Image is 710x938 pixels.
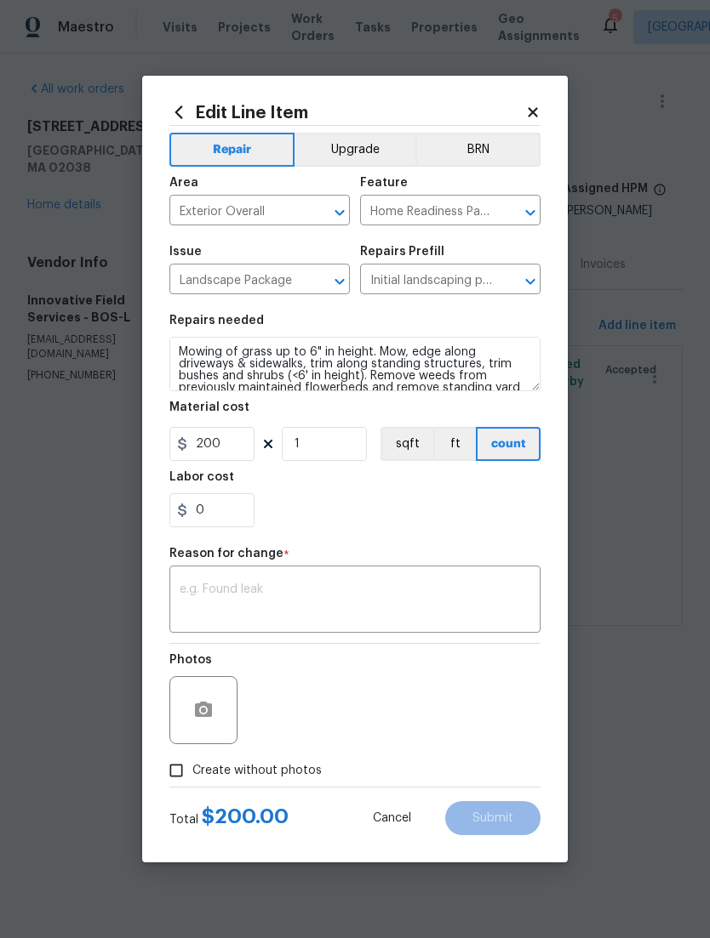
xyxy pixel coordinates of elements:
span: Submit [472,812,513,825]
span: $ 200.00 [202,806,289,827]
div: Total [169,808,289,828]
h5: Area [169,177,198,189]
button: sqft [381,427,433,461]
button: Upgrade [295,133,416,167]
h5: Labor cost [169,471,234,483]
h5: Repairs Prefill [360,246,444,258]
button: count [476,427,541,461]
button: Open [328,270,352,293]
h5: Photos [169,654,212,666]
h5: Reason for change [169,548,283,560]
span: Create without photos [192,762,322,780]
h2: Edit Line Item [169,103,525,122]
span: Cancel [373,812,411,825]
h5: Feature [360,177,408,189]
button: Open [518,201,542,225]
h5: Material cost [169,401,249,413]
button: Open [328,201,352,225]
button: Submit [445,801,541,835]
h5: Repairs needed [169,315,264,327]
button: Cancel [346,801,438,835]
button: Open [518,270,542,293]
button: Repair [169,133,295,167]
textarea: Mowing of grass up to 6" in height. Mow, edge along driveways & sidewalks, trim along standing st... [169,337,541,391]
button: BRN [415,133,541,167]
h5: Issue [169,246,202,258]
button: ft [433,427,476,461]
